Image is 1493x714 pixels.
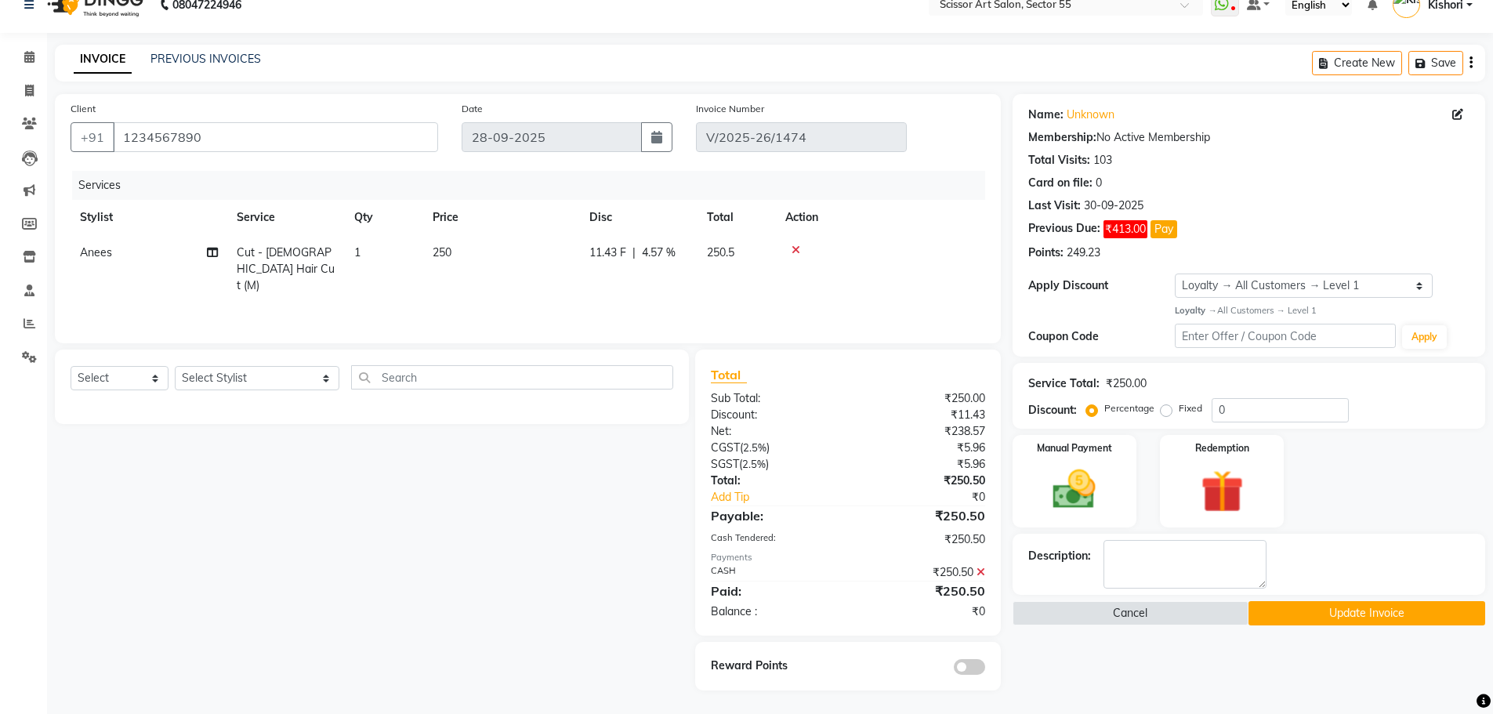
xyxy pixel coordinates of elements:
[848,531,997,548] div: ₹250.50
[1103,220,1147,238] span: ₹413.00
[699,603,848,620] div: Balance :
[1039,465,1109,514] img: _cash.svg
[1175,305,1216,316] strong: Loyalty →
[699,423,848,440] div: Net:
[699,489,872,506] a: Add Tip
[848,582,997,600] div: ₹250.50
[711,457,739,471] span: SGST
[1028,107,1064,123] div: Name:
[699,407,848,423] div: Discount:
[1028,129,1469,146] div: No Active Membership
[848,506,997,525] div: ₹250.50
[1067,107,1114,123] a: Unknown
[1028,328,1176,345] div: Coupon Code
[699,440,848,456] div: ( )
[345,200,423,235] th: Qty
[699,456,848,473] div: ( )
[848,407,997,423] div: ₹11.43
[699,582,848,600] div: Paid:
[1084,198,1143,214] div: 30-09-2025
[698,200,776,235] th: Total
[776,200,985,235] th: Action
[227,200,345,235] th: Service
[1028,220,1100,238] div: Previous Due:
[711,440,740,455] span: CGST
[71,200,227,235] th: Stylist
[71,122,114,152] button: +91
[1028,548,1091,564] div: Description:
[742,458,766,470] span: 2.5%
[1106,375,1147,392] div: ₹250.00
[1028,152,1090,169] div: Total Visits:
[74,45,132,74] a: INVOICE
[462,102,483,116] label: Date
[743,441,766,454] span: 2.5%
[699,506,848,525] div: Payable:
[696,102,764,116] label: Invoice Number
[873,489,997,506] div: ₹0
[1028,245,1064,261] div: Points:
[1248,601,1485,625] button: Update Invoice
[1093,152,1112,169] div: 103
[848,473,997,489] div: ₹250.50
[1028,175,1093,191] div: Card on file:
[1028,402,1077,419] div: Discount:
[642,245,676,261] span: 4.57 %
[848,603,997,620] div: ₹0
[433,245,451,259] span: 250
[699,658,848,675] div: Reward Points
[1175,324,1396,348] input: Enter Offer / Coupon Code
[1187,465,1257,518] img: _gift.svg
[72,171,997,200] div: Services
[707,245,734,259] span: 250.5
[1195,441,1249,455] label: Redemption
[580,200,698,235] th: Disc
[848,440,997,456] div: ₹5.96
[699,564,848,581] div: CASH
[71,102,96,116] label: Client
[80,245,112,259] span: Anees
[1028,129,1096,146] div: Membership:
[150,52,261,66] a: PREVIOUS INVOICES
[699,473,848,489] div: Total:
[711,367,747,383] span: Total
[1151,220,1177,238] button: Pay
[632,245,636,261] span: |
[699,390,848,407] div: Sub Total:
[1037,441,1112,455] label: Manual Payment
[351,365,673,390] input: Search
[1312,51,1402,75] button: Create New
[848,423,997,440] div: ₹238.57
[423,200,580,235] th: Price
[848,390,997,407] div: ₹250.00
[1402,325,1447,349] button: Apply
[1179,401,1202,415] label: Fixed
[1408,51,1463,75] button: Save
[237,245,335,292] span: Cut - [DEMOGRAPHIC_DATA] Hair Cut (M)
[699,531,848,548] div: Cash Tendered:
[848,456,997,473] div: ₹5.96
[1013,601,1249,625] button: Cancel
[711,551,984,564] div: Payments
[1028,375,1100,392] div: Service Total:
[1096,175,1102,191] div: 0
[1067,245,1100,261] div: 249.23
[1028,198,1081,214] div: Last Visit:
[1175,304,1469,317] div: All Customers → Level 1
[113,122,438,152] input: Search by Name/Mobile/Email/Code
[1028,277,1176,294] div: Apply Discount
[848,564,997,581] div: ₹250.50
[354,245,361,259] span: 1
[589,245,626,261] span: 11.43 F
[1104,401,1154,415] label: Percentage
